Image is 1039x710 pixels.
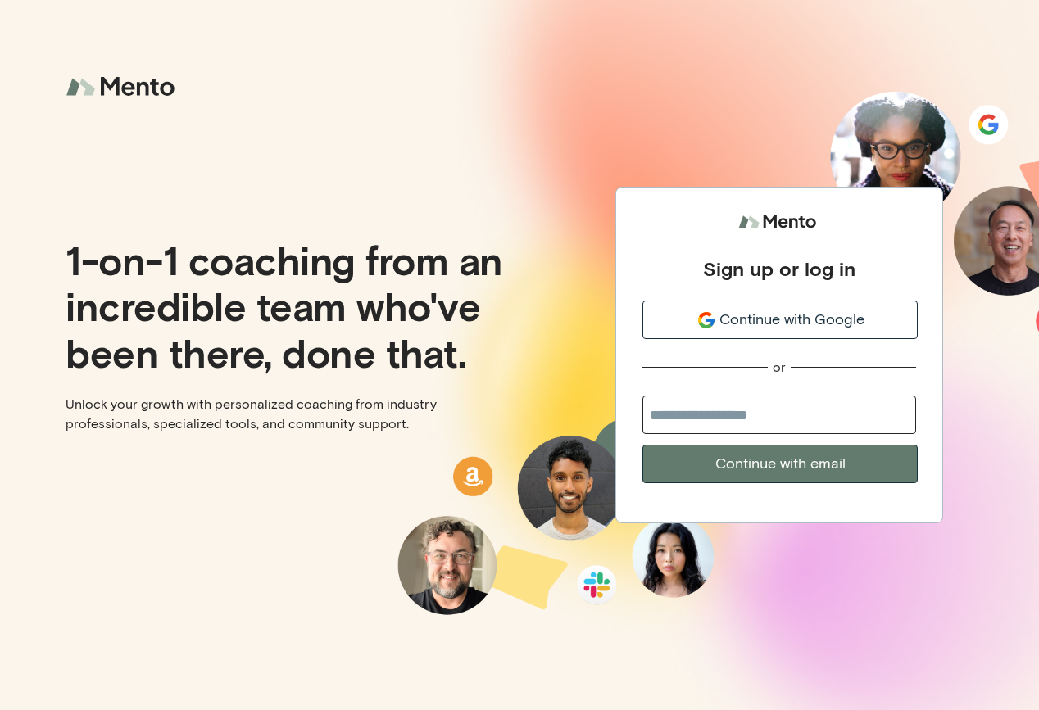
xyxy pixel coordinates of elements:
[66,395,506,434] p: Unlock your growth with personalized coaching from industry professionals, specialized tools, and...
[66,66,180,109] img: logo
[703,256,855,281] div: Sign up or log in
[719,309,864,331] span: Continue with Google
[773,359,786,376] div: or
[66,237,506,374] p: 1-on-1 coaching from an incredible team who've been there, done that.
[642,301,918,339] button: Continue with Google
[738,207,820,237] img: logo.svg
[642,445,918,483] button: Continue with email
